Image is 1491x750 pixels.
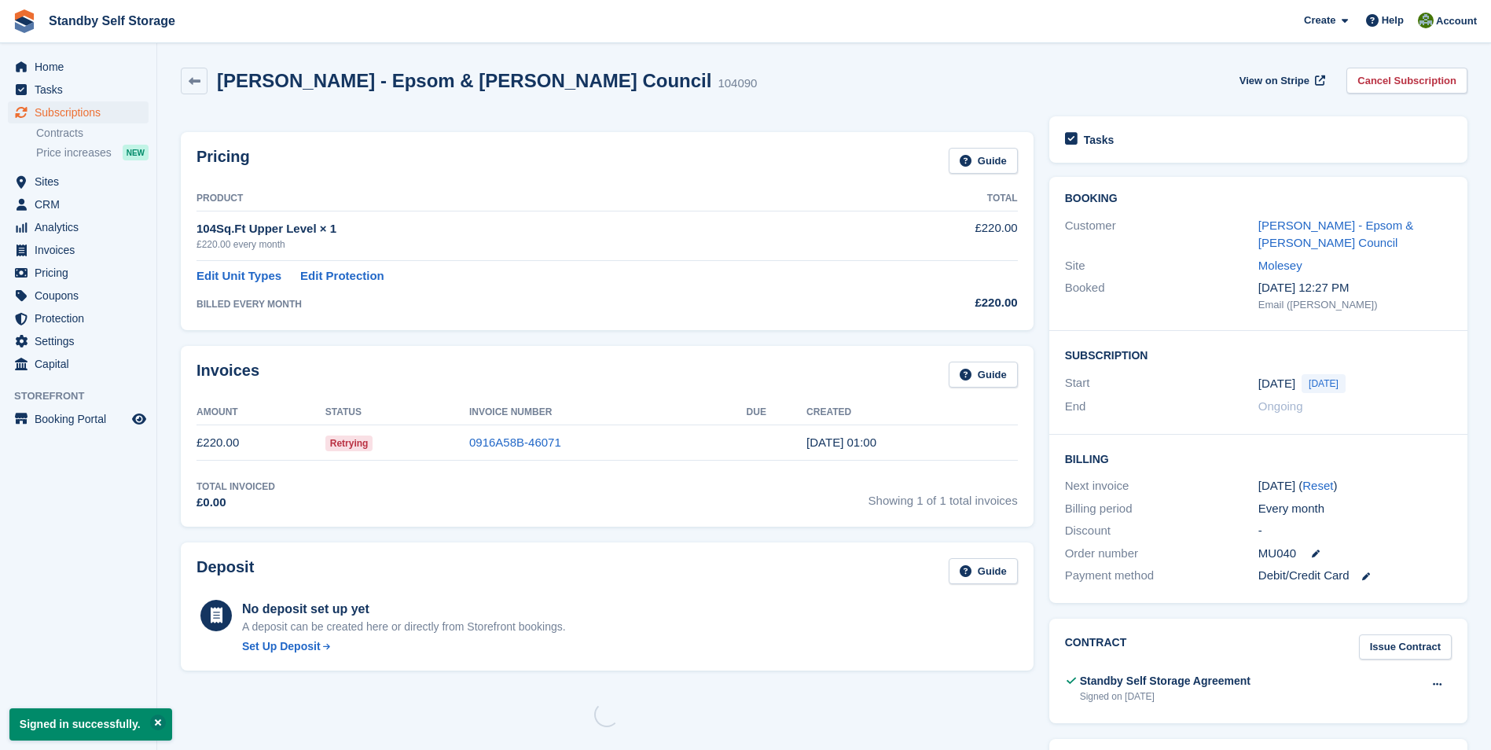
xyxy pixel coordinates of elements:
span: Account [1436,13,1477,29]
span: Help [1382,13,1404,28]
h2: [PERSON_NAME] - Epsom & [PERSON_NAME] Council [217,70,711,91]
h2: Billing [1065,450,1452,466]
h2: Contract [1065,634,1127,660]
a: Cancel Subscription [1346,68,1467,94]
th: Due [747,400,807,425]
a: menu [8,56,149,78]
a: Price increases NEW [36,144,149,161]
div: Total Invoiced [196,480,275,494]
div: Set Up Deposit [242,638,321,655]
span: Capital [35,353,129,375]
div: Every month [1258,500,1452,518]
div: Site [1065,257,1258,275]
a: menu [8,171,149,193]
span: Storefront [14,388,156,404]
a: Preview store [130,410,149,428]
a: menu [8,353,149,375]
div: Next invoice [1065,477,1258,495]
div: 104090 [718,75,757,93]
a: menu [8,79,149,101]
th: Total [865,186,1017,211]
a: menu [8,216,149,238]
a: menu [8,101,149,123]
span: Pricing [35,262,129,284]
div: Email ([PERSON_NAME]) [1258,297,1452,313]
span: Ongoing [1258,399,1303,413]
a: menu [8,285,149,307]
a: Edit Protection [300,267,384,285]
div: Start [1065,374,1258,393]
span: Home [35,56,129,78]
a: Set Up Deposit [242,638,566,655]
a: menu [8,408,149,430]
div: Debit/Credit Card [1258,567,1452,585]
div: Order number [1065,545,1258,563]
span: Protection [35,307,129,329]
th: Invoice Number [469,400,747,425]
h2: Subscription [1065,347,1452,362]
a: [PERSON_NAME] - Epsom & [PERSON_NAME] Council [1258,219,1414,250]
span: Coupons [35,285,129,307]
img: stora-icon-8386f47178a22dfd0bd8f6a31ec36ba5ce8667c1dd55bd0f319d3a0aa187defe.svg [13,9,36,33]
h2: Invoices [196,362,259,388]
span: Analytics [35,216,129,238]
h2: Booking [1065,193,1452,205]
th: Product [196,186,865,211]
a: Guide [949,148,1018,174]
p: A deposit can be created here or directly from Storefront bookings. [242,619,566,635]
div: £220.00 every month [196,237,865,252]
div: Payment method [1065,567,1258,585]
span: Subscriptions [35,101,129,123]
span: [DATE] [1302,374,1346,393]
div: [DATE] 12:27 PM [1258,279,1452,297]
div: NEW [123,145,149,160]
div: End [1065,398,1258,416]
div: 104Sq.Ft Upper Level × 1 [196,220,865,238]
a: menu [8,193,149,215]
td: £220.00 [865,211,1017,260]
span: Booking Portal [35,408,129,430]
a: Edit Unit Types [196,267,281,285]
div: Discount [1065,522,1258,540]
div: - [1258,522,1452,540]
span: Tasks [35,79,129,101]
span: Settings [35,330,129,352]
a: Contracts [36,126,149,141]
a: Guide [949,558,1018,584]
a: menu [8,307,149,329]
span: Price increases [36,145,112,160]
h2: Deposit [196,558,254,584]
h2: Pricing [196,148,250,174]
a: Standby Self Storage [42,8,182,34]
span: CRM [35,193,129,215]
img: Steve Hambridge [1418,13,1434,28]
div: Booked [1065,279,1258,312]
h2: Tasks [1084,133,1115,147]
p: Signed in successfully. [9,708,172,741]
div: £0.00 [196,494,275,512]
a: View on Stripe [1233,68,1328,94]
div: Customer [1065,217,1258,252]
span: Showing 1 of 1 total invoices [869,480,1018,512]
span: Retrying [325,436,373,451]
a: 0916A58B-46071 [469,436,561,449]
div: Standby Self Storage Agreement [1080,673,1250,689]
span: Invoices [35,239,129,261]
time: 2025-09-01 00:00:00 UTC [1258,375,1295,393]
div: £220.00 [865,294,1017,312]
div: Signed on [DATE] [1080,689,1250,704]
span: MU040 [1258,545,1296,563]
div: [DATE] ( ) [1258,477,1452,495]
th: Status [325,400,469,425]
div: No deposit set up yet [242,600,566,619]
a: Reset [1302,479,1333,492]
th: Created [806,400,1018,425]
th: Amount [196,400,325,425]
div: Billing period [1065,500,1258,518]
span: Sites [35,171,129,193]
a: menu [8,239,149,261]
div: BILLED EVERY MONTH [196,297,865,311]
a: Issue Contract [1359,634,1452,660]
td: £220.00 [196,425,325,461]
a: menu [8,330,149,352]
